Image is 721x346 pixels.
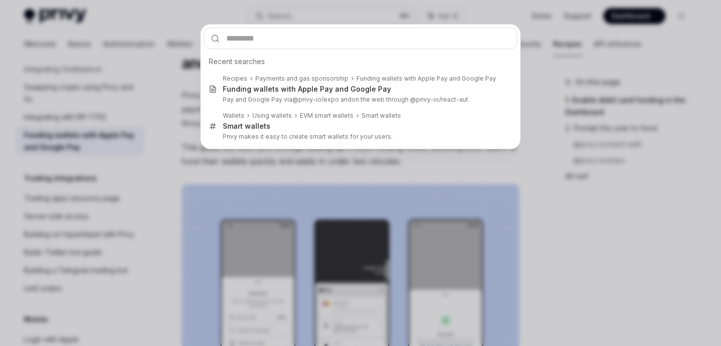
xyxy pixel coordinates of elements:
[223,85,391,94] div: Funding wallets with Apple Pay and Google Pay
[223,122,270,131] div: s
[300,112,353,120] div: EVM smart wallets
[209,57,265,67] span: Recent searches
[223,133,496,141] p: Privy makes it easy to create smart wallets for your users.
[223,75,247,83] div: Recipes
[223,122,266,130] b: Smart wallet
[223,112,244,120] div: Wallets
[356,75,496,83] div: Funding wallets with Apple Pay and Google Pay
[292,96,351,103] b: @privy-io/expo and
[223,96,496,104] p: Pay and Google Pay via on the web through @privy-io/react-aut
[252,112,292,120] div: Using wallets
[255,75,348,83] div: Payments and gas sponsorship
[362,112,401,120] div: Smart wallets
